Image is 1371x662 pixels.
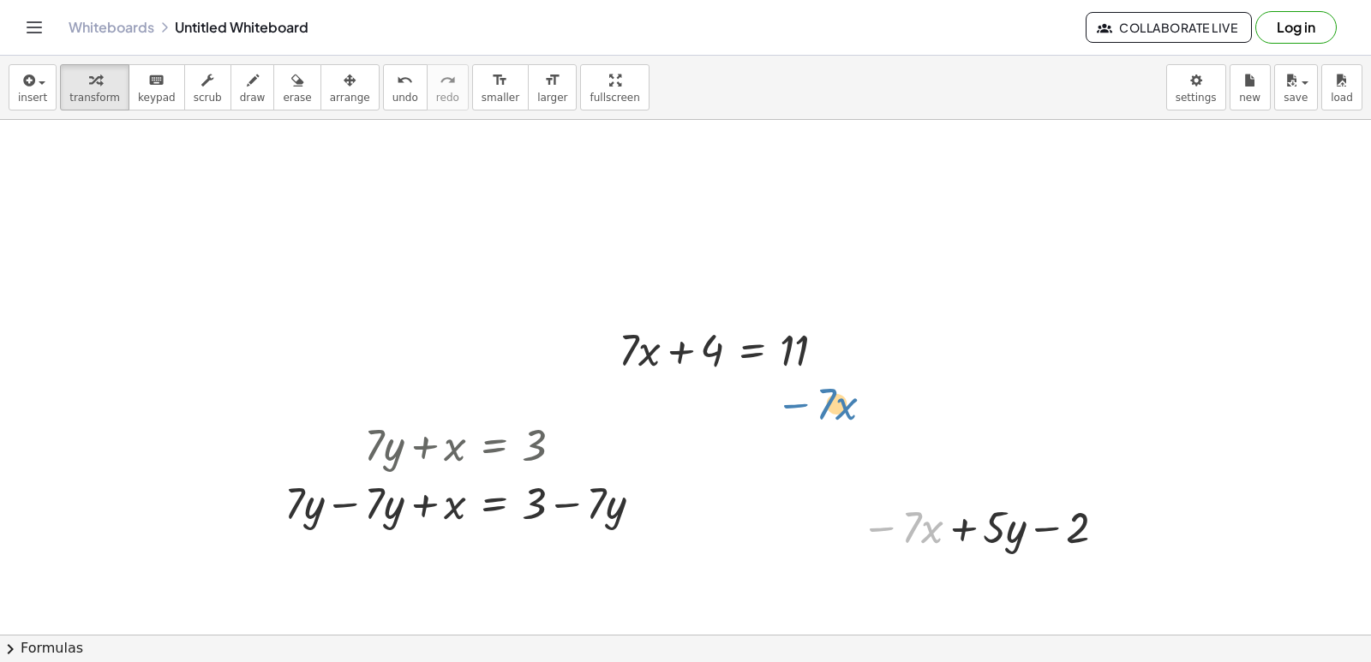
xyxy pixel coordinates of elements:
button: arrange [320,64,380,110]
span: save [1284,92,1308,104]
button: settings [1166,64,1226,110]
span: load [1331,92,1353,104]
span: scrub [194,92,222,104]
button: keyboardkeypad [129,64,185,110]
button: insert [9,64,57,110]
span: settings [1176,92,1217,104]
span: draw [240,92,266,104]
span: larger [537,92,567,104]
i: format_size [544,70,560,91]
span: arrange [330,92,370,104]
button: format_sizesmaller [472,64,529,110]
button: load [1321,64,1362,110]
a: Whiteboards [69,19,154,36]
button: draw [230,64,275,110]
button: undoundo [383,64,428,110]
span: fullscreen [590,92,639,104]
i: keyboard [148,70,165,91]
button: scrub [184,64,231,110]
span: smaller [482,92,519,104]
span: Collaborate Live [1100,20,1237,35]
button: erase [273,64,320,110]
button: Log in [1255,11,1337,44]
span: transform [69,92,120,104]
button: save [1274,64,1318,110]
span: redo [436,92,459,104]
i: format_size [492,70,508,91]
button: redoredo [427,64,469,110]
button: new [1230,64,1271,110]
span: insert [18,92,47,104]
span: new [1239,92,1260,104]
button: format_sizelarger [528,64,577,110]
button: fullscreen [580,64,649,110]
i: undo [397,70,413,91]
span: undo [392,92,418,104]
button: Collaborate Live [1086,12,1252,43]
button: transform [60,64,129,110]
span: keypad [138,92,176,104]
i: redo [440,70,456,91]
span: erase [283,92,311,104]
button: Toggle navigation [21,14,48,41]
